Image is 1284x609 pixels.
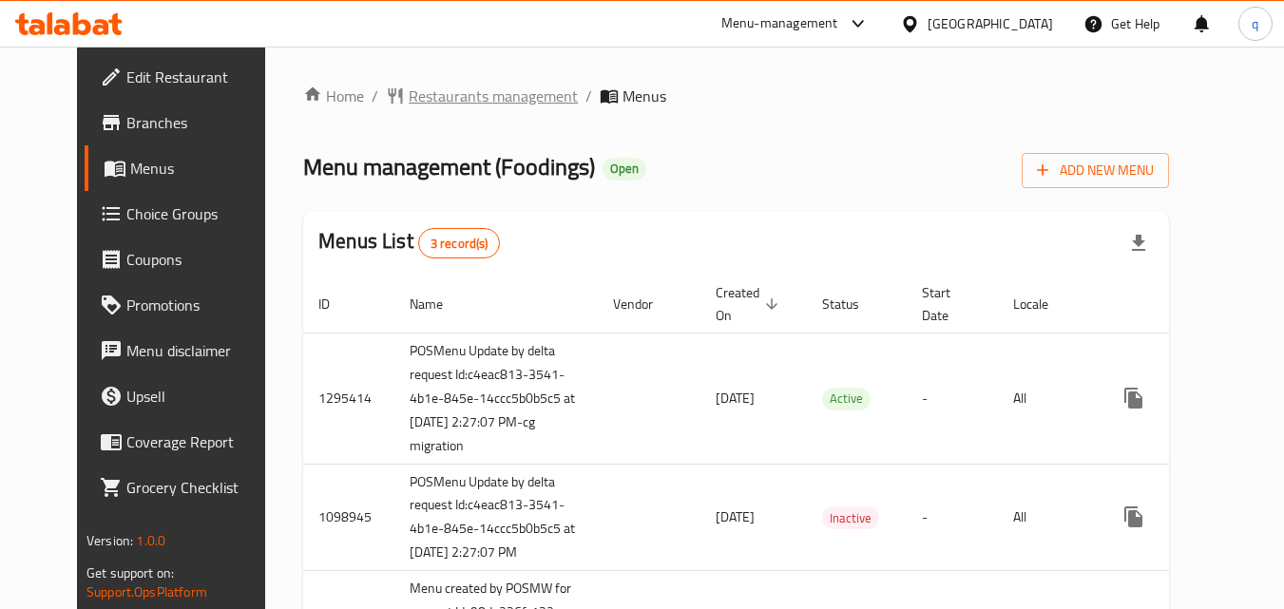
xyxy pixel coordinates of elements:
td: 1098945 [303,464,394,571]
span: Version: [86,528,133,553]
span: Vendor [613,293,678,315]
span: Promotions [126,294,277,316]
button: Change Status [1157,494,1202,540]
span: Get support on: [86,561,174,585]
div: Open [603,158,646,181]
td: - [907,333,998,464]
a: Menu disclaimer [85,328,292,373]
td: - [907,464,998,571]
span: Coverage Report [126,430,277,453]
span: Open [603,161,646,177]
a: Home [303,85,364,107]
a: Menus [85,145,292,191]
span: Locale [1013,293,1073,315]
span: Upsell [126,385,277,408]
nav: breadcrumb [303,85,1169,107]
a: Coupons [85,237,292,282]
span: 1.0.0 [136,528,165,553]
a: Support.OpsPlatform [86,580,207,604]
span: q [1252,13,1258,34]
a: Promotions [85,282,292,328]
span: Created On [716,281,784,327]
a: Branches [85,100,292,145]
td: All [998,464,1096,571]
div: Inactive [822,506,879,529]
div: [GEOGRAPHIC_DATA] [928,13,1053,34]
span: Choice Groups [126,202,277,225]
button: more [1111,494,1157,540]
a: Choice Groups [85,191,292,237]
button: Change Status [1157,375,1202,421]
a: Upsell [85,373,292,419]
span: Menu management ( Foodings ) [303,145,595,188]
span: Menu disclaimer [126,339,277,362]
span: [DATE] [716,504,755,529]
span: Edit Restaurant [126,66,277,88]
span: ID [318,293,355,315]
span: Name [410,293,468,315]
td: 1295414 [303,333,394,464]
span: Active [822,388,871,409]
span: Status [822,293,884,315]
td: POSMenu Update by delta request Id:c4eac813-3541-4b1e-845e-14ccc5b0b5c5 at [DATE] 2:27:07 PM-cg m... [394,333,598,464]
a: Restaurants management [386,85,578,107]
button: more [1111,375,1157,421]
span: 3 record(s) [419,235,500,253]
a: Coverage Report [85,419,292,465]
span: Inactive [822,507,879,529]
button: Add New Menu [1022,153,1169,188]
li: / [585,85,592,107]
div: Total records count [418,228,501,258]
li: / [372,85,378,107]
h2: Menus List [318,227,500,258]
div: Menu-management [721,12,838,35]
span: Branches [126,111,277,134]
span: Add New Menu [1037,159,1154,182]
span: Menus [130,157,277,180]
td: All [998,333,1096,464]
span: Start Date [922,281,975,327]
span: Grocery Checklist [126,476,277,499]
a: Edit Restaurant [85,54,292,100]
span: [DATE] [716,386,755,410]
span: Menus [623,85,666,107]
div: Export file [1116,220,1161,266]
span: Coupons [126,248,277,271]
a: Grocery Checklist [85,465,292,510]
td: POSMenu Update by delta request Id:c4eac813-3541-4b1e-845e-14ccc5b0b5c5 at [DATE] 2:27:07 PM [394,464,598,571]
span: Restaurants management [409,85,578,107]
